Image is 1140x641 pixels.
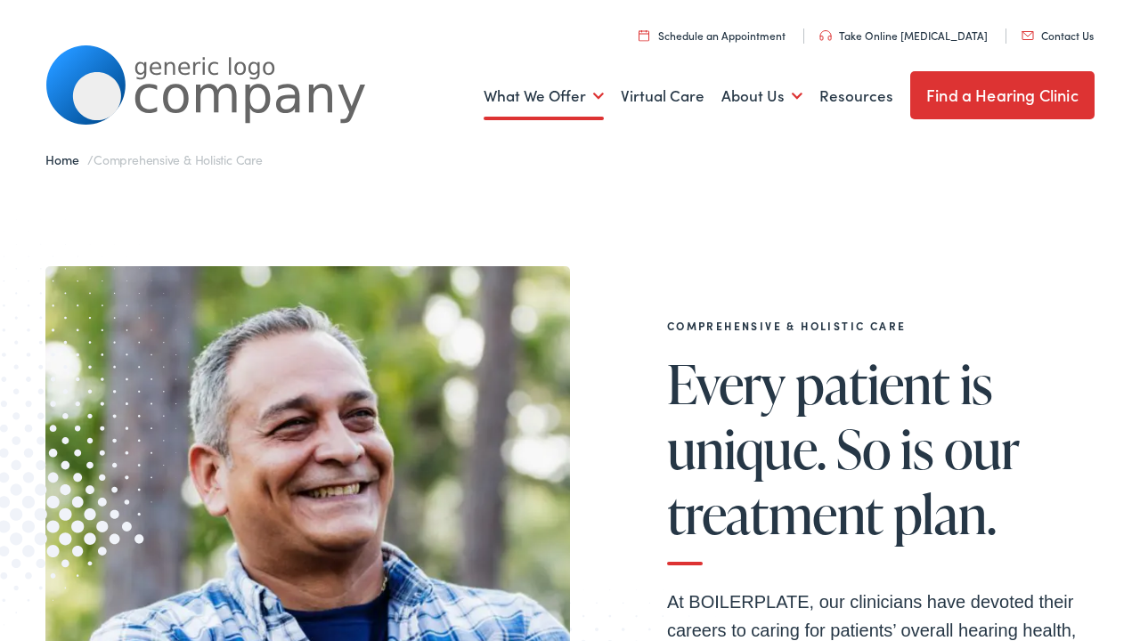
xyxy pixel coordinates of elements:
span: unique. [667,419,826,478]
a: What We Offer [484,63,604,129]
a: Take Online [MEDICAL_DATA] [819,28,988,43]
span: plan. [893,484,996,543]
span: / [45,150,263,168]
a: Contact Us [1022,28,1094,43]
img: utility icon [1022,31,1034,40]
span: patient [795,354,949,413]
span: So [836,419,891,478]
a: Virtual Care [621,63,704,129]
a: Home [45,150,87,168]
span: is [960,354,993,413]
a: Find a Hearing Clinic [910,71,1095,119]
img: utility icon [819,30,832,41]
span: our [944,419,1020,478]
a: Resources [819,63,893,129]
span: treatment [667,484,883,543]
a: Schedule an Appointment [639,28,786,43]
span: Every [667,354,786,413]
a: About Us [721,63,802,129]
h2: Comprehensive & Holistic Care [667,320,1095,332]
span: is [900,419,933,478]
span: Comprehensive & Holistic Care [94,150,263,168]
img: utility icon [639,29,649,41]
